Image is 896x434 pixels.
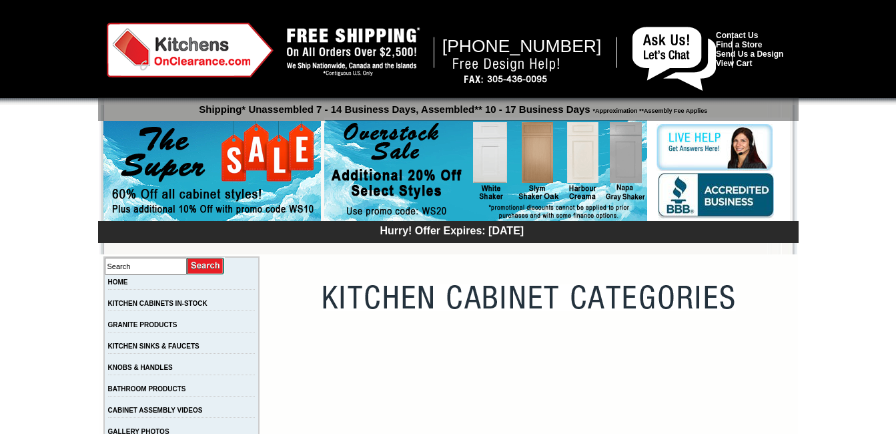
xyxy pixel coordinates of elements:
[716,40,762,49] a: Find a Store
[108,278,128,286] a: HOME
[108,385,186,393] a: BATHROOM PRODUCTS
[107,23,274,77] img: Kitchens on Clearance Logo
[105,97,799,115] p: Shipping* Unassembled 7 - 14 Business Days, Assembled** 10 - 17 Business Days
[716,49,783,59] a: Send Us a Design
[187,257,225,275] input: Submit
[108,364,173,371] a: KNOBS & HANDLES
[108,407,203,414] a: CABINET ASSEMBLY VIDEOS
[716,31,758,40] a: Contact Us
[590,104,708,114] span: *Approximation **Assembly Fee Applies
[108,300,207,307] a: KITCHEN CABINETS IN-STOCK
[108,321,177,329] a: GRANITE PRODUCTS
[716,59,752,68] a: View Cart
[442,36,602,56] span: [PHONE_NUMBER]
[108,343,199,350] a: KITCHEN SINKS & FAUCETS
[105,223,799,237] div: Hurry! Offer Expires: [DATE]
